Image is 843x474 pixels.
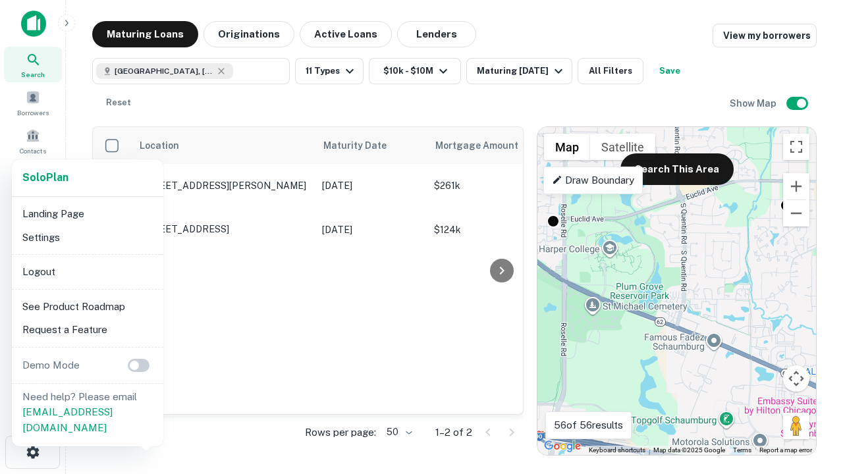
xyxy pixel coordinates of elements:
[17,295,158,319] li: See Product Roadmap
[22,406,113,433] a: [EMAIL_ADDRESS][DOMAIN_NAME]
[17,202,158,226] li: Landing Page
[22,170,68,186] a: SoloPlan
[17,318,158,342] li: Request a Feature
[17,260,158,284] li: Logout
[17,357,85,373] p: Demo Mode
[22,389,153,436] p: Need help? Please email
[777,327,843,390] iframe: Chat Widget
[22,171,68,184] strong: Solo Plan
[17,226,158,250] li: Settings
